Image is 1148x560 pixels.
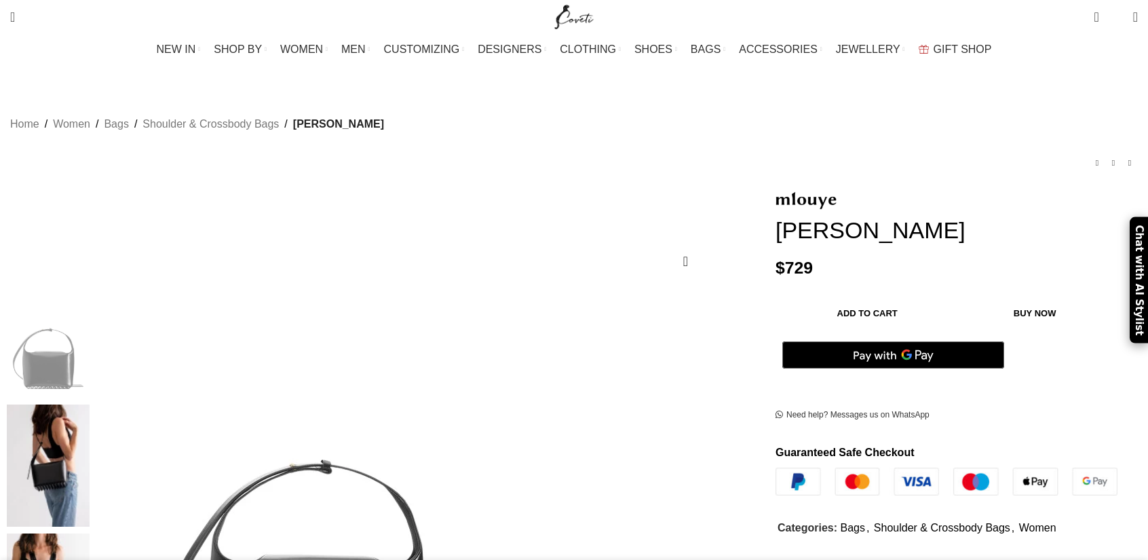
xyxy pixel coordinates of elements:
a: WOMEN [280,36,328,63]
strong: Guaranteed Safe Checkout [776,447,915,458]
span: DESIGNERS [478,43,541,56]
a: Women [1019,522,1056,534]
span: SHOP BY [214,43,262,56]
a: MEN [341,36,370,63]
span: CLOTHING [560,43,616,56]
nav: Breadcrumb [10,115,384,133]
button: Pay with GPay [782,341,1004,369]
span: , [1012,519,1014,537]
button: Buy now [959,299,1111,328]
span: ACCESSORIES [739,43,818,56]
span: [PERSON_NAME] [293,115,384,133]
h1: [PERSON_NAME] [776,217,1138,244]
a: SHOES [634,36,677,63]
span: JEWELLERY [836,43,900,56]
span: CUSTOMIZING [384,43,460,56]
button: Add to cart [782,299,952,328]
a: Women [53,115,90,133]
a: ACCESSORIES [739,36,822,63]
span: , [866,519,869,537]
img: GiftBag [919,45,929,54]
img: Mlouye [776,191,837,210]
a: GIFT SHOP [919,36,992,63]
a: SHOP BY [214,36,267,63]
a: Home [10,115,39,133]
a: CUSTOMIZING [384,36,465,63]
a: Search [3,3,22,31]
span: MEN [341,43,366,56]
a: Previous product [1089,155,1105,171]
span: NEW IN [157,43,196,56]
a: 0 [1087,3,1105,31]
a: CLOTHING [560,36,621,63]
iframe: Secure payment input frame [780,376,1007,377]
img: guaranteed-safe-checkout-bordered.j [776,468,1117,495]
span: 0 [1095,7,1105,17]
span: Categories: [778,522,837,534]
a: DESIGNERS [478,36,546,63]
span: GIFT SHOP [934,43,992,56]
a: Shoulder & Crossbody Bags [142,115,279,133]
a: NEW IN [157,36,201,63]
span: SHOES [634,43,672,56]
a: Bags [104,115,128,133]
div: My Wishlist [1109,3,1123,31]
span: $ [776,259,785,277]
span: WOMEN [280,43,323,56]
img: mlouye bags [7,405,90,526]
bdi: 729 [776,259,813,277]
img: mlouye Louise Bag Black44931 nobg [7,276,90,398]
a: Site logo [552,10,597,22]
span: 0 [1112,14,1122,24]
a: Bags [840,522,864,534]
a: JEWELLERY [836,36,905,63]
a: Shoulder & Crossbody Bags [874,522,1010,534]
span: BAGS [691,43,721,56]
a: BAGS [691,36,725,63]
a: Next product [1122,155,1138,171]
a: Need help? Messages us on WhatsApp [776,410,930,421]
div: Main navigation [3,36,1145,63]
